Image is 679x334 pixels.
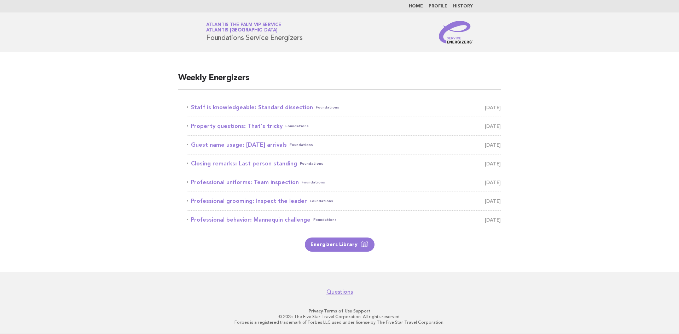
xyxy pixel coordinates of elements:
[290,140,313,150] span: Foundations
[485,196,501,206] span: [DATE]
[429,4,447,8] a: Profile
[206,23,303,41] h1: Foundations Service Energizers
[485,121,501,131] span: [DATE]
[123,320,556,325] p: Forbes is a registered trademark of Forbes LLC used under license by The Five Star Travel Corpora...
[485,159,501,169] span: [DATE]
[313,215,337,225] span: Foundations
[305,238,375,252] a: Energizers Library
[485,215,501,225] span: [DATE]
[309,309,323,314] a: Privacy
[324,309,352,314] a: Terms of Use
[123,314,556,320] p: © 2025 The Five Star Travel Corporation. All rights reserved.
[310,196,333,206] span: Foundations
[485,140,501,150] span: [DATE]
[485,177,501,187] span: [DATE]
[178,72,501,90] h2: Weekly Energizers
[439,21,473,43] img: Service Energizers
[316,102,339,112] span: Foundations
[206,28,278,33] span: Atlantis [GEOGRAPHIC_DATA]
[485,102,501,112] span: [DATE]
[302,177,325,187] span: Foundations
[187,177,501,187] a: Professional uniforms: Team inspectionFoundations [DATE]
[300,159,323,169] span: Foundations
[123,308,556,314] p: · ·
[187,121,501,131] a: Property questions: That's trickyFoundations [DATE]
[453,4,473,8] a: History
[409,4,423,8] a: Home
[206,23,281,33] a: Atlantis The Palm VIP ServiceAtlantis [GEOGRAPHIC_DATA]
[353,309,371,314] a: Support
[187,196,501,206] a: Professional grooming: Inspect the leaderFoundations [DATE]
[187,215,501,225] a: Professional behavior: Mannequin challengeFoundations [DATE]
[187,159,501,169] a: Closing remarks: Last person standingFoundations [DATE]
[285,121,309,131] span: Foundations
[187,140,501,150] a: Guest name usage: [DATE] arrivalsFoundations [DATE]
[187,102,501,112] a: Staff is knowledgeable: Standard dissectionFoundations [DATE]
[326,288,353,295] a: Questions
